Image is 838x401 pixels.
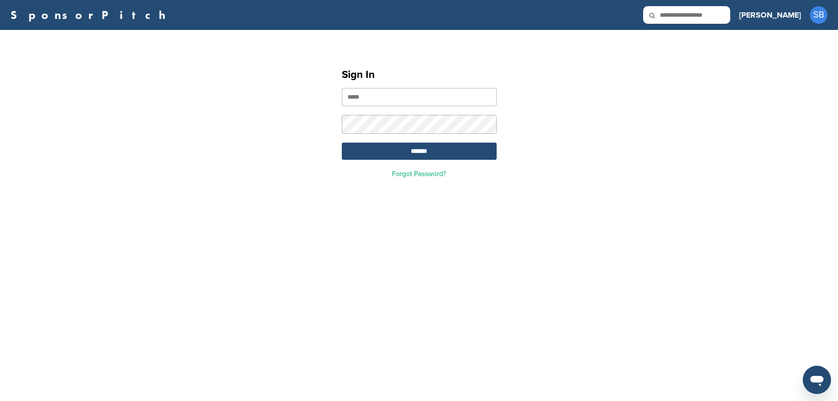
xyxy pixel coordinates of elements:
a: [PERSON_NAME] [739,5,801,25]
h3: [PERSON_NAME] [739,9,801,21]
h1: Sign In [342,67,497,83]
a: Forgot Password? [392,169,446,178]
span: SB [810,6,827,24]
a: SponsorPitch [11,9,171,21]
iframe: Button to launch messaging window [803,366,831,394]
